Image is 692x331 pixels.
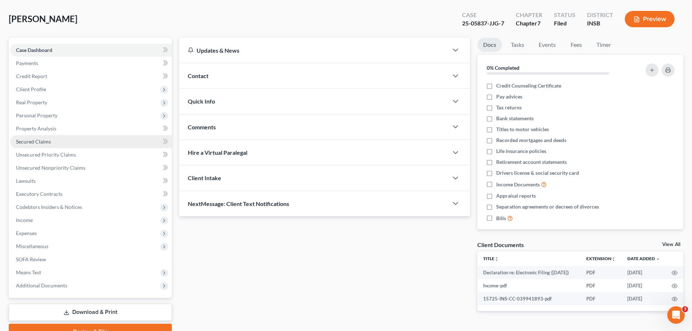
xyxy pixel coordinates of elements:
span: Miscellaneous [16,243,48,249]
div: District [587,11,613,19]
span: [PERSON_NAME] [9,13,77,24]
button: Preview [625,11,675,27]
span: Contact [188,72,209,79]
a: Executory Contracts [10,187,172,201]
a: Download & Print [9,304,172,321]
a: Tasks [505,38,530,52]
span: Bank statements [496,115,534,122]
span: Appraisal reports [496,192,536,199]
span: Bills [496,215,506,222]
span: Income Documents [496,181,540,188]
span: Secured Claims [16,138,51,145]
i: expand_more [656,257,660,261]
span: Income [16,217,33,223]
div: Filed [554,19,575,28]
div: INSB [587,19,613,28]
span: 3 [682,306,688,312]
i: unfold_more [611,257,616,261]
a: Unsecured Nonpriority Claims [10,161,172,174]
span: Additional Documents [16,282,67,288]
span: Lawsuits [16,178,36,184]
span: Real Property [16,99,47,105]
td: [DATE] [622,279,666,292]
span: SOFA Review [16,256,46,262]
a: Fees [564,38,588,52]
a: Timer [591,38,617,52]
a: Docs [477,38,502,52]
td: [DATE] [622,266,666,279]
span: Codebtors Insiders & Notices [16,204,82,210]
a: SOFA Review [10,253,172,266]
a: Extensionunfold_more [586,256,616,261]
a: Lawsuits [10,174,172,187]
span: Payments [16,60,38,66]
span: Means Test [16,269,41,275]
strong: 0% Completed [487,65,519,71]
div: Case [462,11,504,19]
span: Quick Info [188,98,215,105]
a: Property Analysis [10,122,172,135]
span: Credit Report [16,73,47,79]
span: Unsecured Priority Claims [16,152,76,158]
a: Unsecured Priority Claims [10,148,172,161]
span: Case Dashboard [16,47,52,53]
div: Chapter [516,11,542,19]
span: Comments [188,124,216,130]
span: Pay advices [496,93,522,100]
td: [DATE] [622,292,666,305]
div: Updates & News [188,47,440,54]
td: PDF [580,266,622,279]
span: Unsecured Nonpriority Claims [16,165,85,171]
span: Hire a Virtual Paralegal [188,149,247,156]
a: Case Dashboard [10,44,172,57]
span: Personal Property [16,112,57,118]
span: Property Analysis [16,125,56,132]
a: Secured Claims [10,135,172,148]
div: 25-05837-JJG-7 [462,19,504,28]
span: Credit Counseling Certificate [496,82,561,89]
div: Chapter [516,19,542,28]
span: NextMessage: Client Text Notifications [188,200,289,207]
span: Titles to motor vehicles [496,126,549,133]
a: Credit Report [10,70,172,83]
iframe: Intercom live chat [667,306,685,324]
span: Executory Contracts [16,191,62,197]
span: Tax returns [496,104,522,111]
span: Client Profile [16,86,46,92]
a: Date Added expand_more [627,256,660,261]
span: Drivers license & social security card [496,169,579,177]
span: Expenses [16,230,37,236]
div: Client Documents [477,241,524,249]
span: Retirement account statements [496,158,567,166]
td: Income-pdf [477,279,580,292]
td: PDF [580,279,622,292]
span: Life insurance policies [496,148,546,155]
span: Client Intake [188,174,221,181]
a: Payments [10,57,172,70]
i: unfold_more [494,257,499,261]
td: Declaration re: Electronic Filing ([DATE]) [477,266,580,279]
a: View All [662,242,680,247]
td: PDF [580,292,622,305]
a: Titleunfold_more [483,256,499,261]
td: 15725-INS-CC-039941893-pdf [477,292,580,305]
span: Recorded mortgages and deeds [496,137,566,144]
span: Separation agreements or decrees of divorces [496,203,599,210]
div: Status [554,11,575,19]
a: Events [533,38,562,52]
span: 7 [537,20,541,27]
